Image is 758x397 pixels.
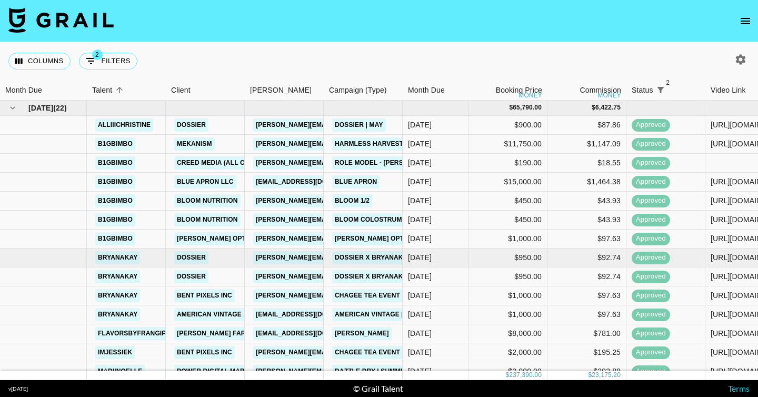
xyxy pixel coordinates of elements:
[112,83,127,97] button: Sort
[595,103,621,112] div: 6,422.75
[509,103,513,112] div: $
[253,289,425,302] a: [PERSON_NAME][EMAIL_ADDRESS][DOMAIN_NAME]
[547,267,626,286] div: $92.74
[332,289,403,302] a: Chagee Tea Event
[632,196,670,206] span: approved
[468,192,547,211] div: $450.00
[547,154,626,173] div: $18.55
[174,270,208,283] a: Dossier
[547,324,626,343] div: $781.00
[174,308,244,321] a: American Vintage
[408,214,432,225] div: May '25
[496,80,542,101] div: Booking Price
[253,175,371,188] a: [EMAIL_ADDRESS][DOMAIN_NAME]
[174,346,235,359] a: Bent Pixels Inc
[250,80,312,101] div: [PERSON_NAME]
[408,80,445,101] div: Month Due
[547,305,626,324] div: $97.63
[468,362,547,381] div: $3,000.00
[468,173,547,192] div: $15,000.00
[632,80,653,101] div: Status
[408,271,432,282] div: May '25
[547,192,626,211] div: $43.93
[174,213,241,226] a: Bloom Nutrition
[332,327,392,340] a: [PERSON_NAME]
[92,49,103,60] span: 2
[632,215,670,225] span: approved
[408,347,432,358] div: May '25
[728,383,750,393] a: Terms
[174,327,258,340] a: [PERSON_NAME] Farms
[332,156,532,170] a: Role Model - [PERSON_NAME], When The Wine Runs Out
[547,343,626,362] div: $195.25
[95,251,140,264] a: bryanakay
[632,253,670,263] span: approved
[408,252,432,263] div: May '25
[174,137,215,151] a: Mekanism
[95,213,135,226] a: b1gbimbo
[253,118,425,132] a: [PERSON_NAME][EMAIL_ADDRESS][DOMAIN_NAME]
[632,329,670,339] span: approved
[518,92,542,98] div: money
[468,305,547,324] div: $1,000.00
[632,348,670,358] span: approved
[253,137,479,151] a: [PERSON_NAME][EMAIL_ADDRESS][PERSON_NAME][DOMAIN_NAME]
[632,158,670,168] span: approved
[95,156,135,170] a: b1gbimbo
[468,249,547,267] div: $950.00
[468,324,547,343] div: $8,000.00
[332,232,450,245] a: [PERSON_NAME] Optical | Usage
[95,232,135,245] a: b1gbimbo
[174,232,264,245] a: [PERSON_NAME] Optical
[5,80,42,101] div: Month Due
[408,138,432,149] div: May '25
[353,383,403,394] div: © Grail Talent
[332,270,414,283] a: Dossier x Bryanakay
[8,53,71,70] button: Select columns
[174,251,208,264] a: Dossier
[547,362,626,381] div: $292.88
[468,267,547,286] div: $950.00
[253,156,425,170] a: [PERSON_NAME][EMAIL_ADDRESS][DOMAIN_NAME]
[653,83,668,97] div: 2 active filters
[408,233,432,244] div: May '25
[174,289,235,302] a: Bent Pixels Inc
[95,118,153,132] a: alliiichristine
[632,366,670,376] span: approved
[403,80,468,101] div: Month Due
[95,289,140,302] a: bryanakay
[95,346,135,359] a: imjessiek
[87,80,166,101] div: Talent
[332,194,372,207] a: Bloom 1/2
[174,118,208,132] a: Dossier
[547,116,626,135] div: $87.86
[329,80,387,101] div: Campaign (Type)
[95,137,135,151] a: b1gbimbo
[174,365,272,378] a: Power Digital Marketing
[592,371,621,380] div: 23,175.20
[711,80,746,101] div: Video Link
[53,103,67,113] span: ( 22 )
[547,173,626,192] div: $1,464.38
[547,230,626,249] div: $97.63
[506,371,510,380] div: $
[166,80,245,101] div: Client
[468,116,547,135] div: $900.00
[28,103,53,113] span: [DATE]
[653,83,668,97] button: Show filters
[468,286,547,305] div: $1,000.00
[332,213,405,226] a: Bloom Colostrum
[174,156,284,170] a: Creed Media (All Campaigns)
[668,83,683,97] button: Sort
[509,371,542,380] div: 237,390.00
[332,346,403,359] a: Chagee Tea Event
[332,251,414,264] a: Dossier x Bryanakay
[253,327,371,340] a: [EMAIL_ADDRESS][DOMAIN_NAME]
[253,308,371,321] a: [EMAIL_ADDRESS][DOMAIN_NAME]
[95,270,140,283] a: bryanakay
[253,346,425,359] a: [PERSON_NAME][EMAIL_ADDRESS][DOMAIN_NAME]
[626,80,705,101] div: Status
[632,139,670,149] span: approved
[632,120,670,130] span: approved
[95,327,182,340] a: flavorsbyfrangipane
